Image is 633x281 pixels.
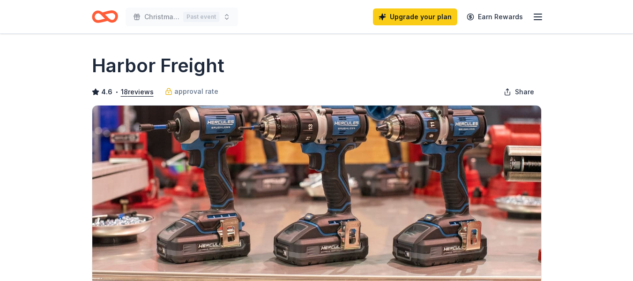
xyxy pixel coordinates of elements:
[373,8,457,25] a: Upgrade your plan
[115,88,118,96] span: •
[183,12,219,22] div: Past event
[121,86,154,98] button: 18reviews
[144,11,179,23] span: Christmas Giveaway
[496,83,542,101] button: Share
[174,86,218,97] span: approval rate
[92,6,118,28] a: Home
[126,8,238,26] button: Christmas GiveawayPast event
[515,86,534,98] span: Share
[101,86,112,98] span: 4.6
[92,53,224,79] h1: Harbor Freight
[165,86,218,97] a: approval rate
[461,8,529,25] a: Earn Rewards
